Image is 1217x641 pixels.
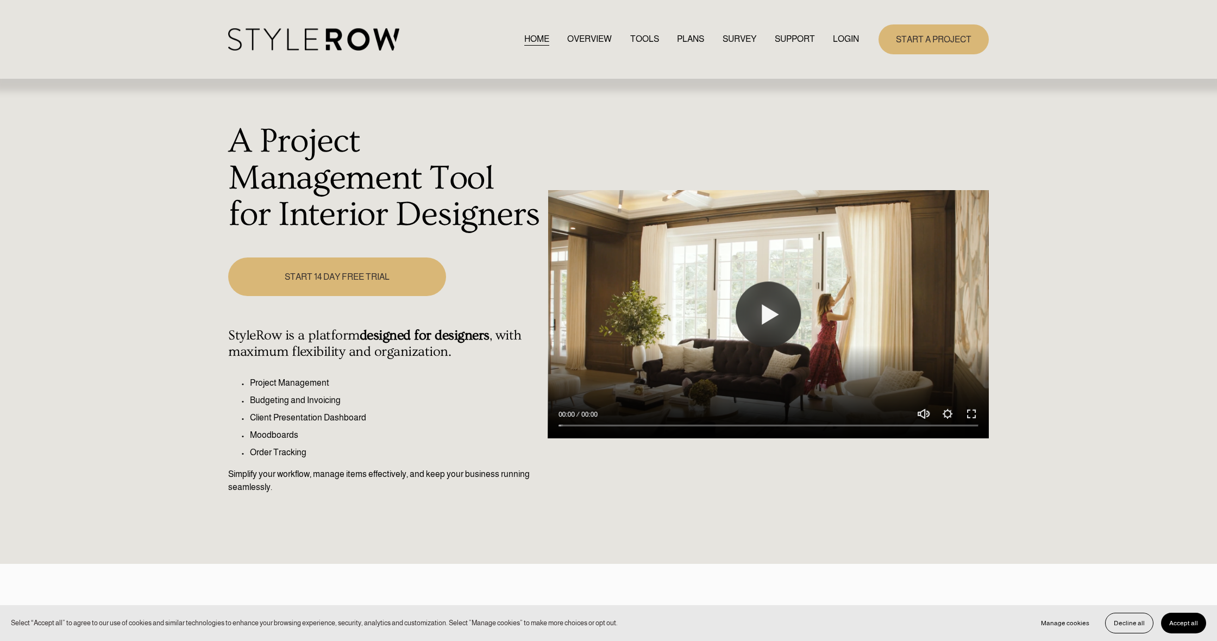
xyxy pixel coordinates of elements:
p: Simplify your workflow, manage items effectively, and keep your business running seamlessly. [228,468,542,494]
span: SUPPORT [775,33,815,46]
button: Accept all [1161,613,1206,633]
button: Decline all [1105,613,1153,633]
a: PLANS [677,32,704,47]
a: TOOLS [630,32,659,47]
a: folder dropdown [775,32,815,47]
p: Budgeting and Invoicing [250,394,542,407]
a: LOGIN [833,32,859,47]
div: Duration [578,409,600,420]
strong: designed for designers [360,328,490,343]
span: Accept all [1169,619,1198,627]
a: START A PROJECT [879,24,989,54]
div: Current time [559,409,578,420]
a: OVERVIEW [567,32,612,47]
p: Moodboards [250,429,542,442]
h1: A Project Management Tool for Interior Designers [228,123,542,234]
span: Decline all [1114,619,1145,627]
p: Order Tracking [250,446,542,459]
a: HOME [524,32,549,47]
p: Project Management [250,376,542,389]
a: START 14 DAY FREE TRIAL [228,257,446,296]
a: SURVEY [723,32,756,47]
p: Dedicate 60 Minutes to Start a Project [228,604,989,640]
span: Manage cookies [1041,619,1089,627]
p: Client Presentation Dashboard [250,411,542,424]
input: Seek [559,422,978,430]
img: StyleRow [228,28,399,51]
button: Manage cookies [1033,613,1097,633]
h4: StyleRow is a platform , with maximum flexibility and organization. [228,328,542,360]
p: Select “Accept all” to agree to our use of cookies and similar technologies to enhance your brows... [11,618,618,628]
button: Play [736,282,801,347]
